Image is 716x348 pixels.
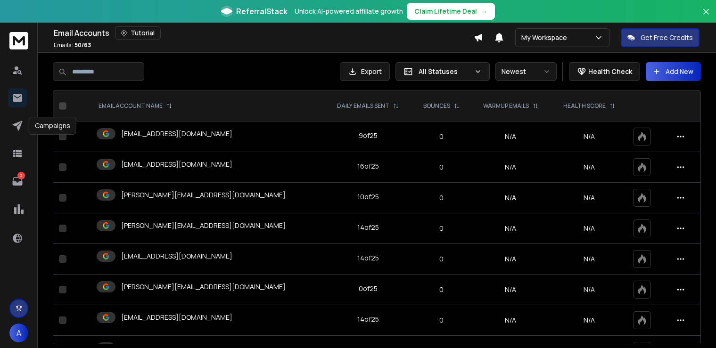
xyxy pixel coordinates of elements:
span: → [481,7,487,16]
p: All Statuses [419,67,470,76]
button: Newest [495,62,557,81]
button: Export [340,62,390,81]
div: 9 of 25 [359,131,378,140]
p: N/A [556,254,621,264]
p: [PERSON_NAME][EMAIL_ADDRESS][DOMAIN_NAME] [121,221,286,230]
span: 50 / 63 [74,41,91,49]
p: [EMAIL_ADDRESS][DOMAIN_NAME] [121,160,232,169]
p: Health Check [588,67,632,76]
button: A [9,324,28,342]
div: 0 of 25 [359,284,378,293]
p: N/A [556,162,621,172]
div: 14 of 25 [357,315,379,324]
p: N/A [556,132,621,141]
div: 10 of 25 [357,192,379,202]
button: Health Check [569,62,640,81]
td: N/A [470,213,551,244]
p: 2 [17,172,25,179]
button: Get Free Credits [621,28,700,47]
p: 0 [418,193,465,202]
button: Claim Lifetime Deal→ [407,3,495,20]
p: N/A [556,193,621,202]
p: 0 [418,224,465,233]
td: N/A [470,244,551,275]
a: 2 [8,172,27,191]
p: Get Free Credits [641,33,693,42]
p: My Workspace [521,33,571,42]
p: N/A [556,316,621,325]
td: N/A [470,305,551,336]
p: 0 [418,285,465,294]
p: [PERSON_NAME][EMAIL_ADDRESS][DOMAIN_NAME] [121,282,286,291]
p: [EMAIL_ADDRESS][DOMAIN_NAME] [121,129,232,138]
p: Unlock AI-powered affiliate growth [295,7,403,16]
p: 0 [418,254,465,264]
td: N/A [470,121,551,152]
span: ReferralStack [236,6,287,17]
p: [PERSON_NAME][EMAIL_ADDRESS][DOMAIN_NAME] [121,190,286,200]
p: Emails : [54,41,91,49]
td: N/A [470,152,551,183]
p: [EMAIL_ADDRESS][DOMAIN_NAME] [121,313,232,322]
div: EMAIL ACCOUNT NAME [99,102,172,110]
button: Add New [646,62,701,81]
p: 0 [418,132,465,141]
p: [EMAIL_ADDRESS][DOMAIN_NAME] [121,251,232,261]
p: N/A [556,224,621,233]
p: DAILY EMAILS SENT [337,102,389,110]
p: 0 [418,316,465,325]
div: 16 of 25 [357,162,379,171]
p: N/A [556,285,621,294]
td: N/A [470,183,551,213]
button: Tutorial [115,26,161,40]
p: BOUNCES [423,102,450,110]
button: Close banner [700,6,712,28]
div: Campaigns [29,117,76,135]
p: WARMUP EMAILS [483,102,529,110]
div: Email Accounts [54,26,474,40]
p: HEALTH SCORE [563,102,606,110]
div: 14 of 25 [357,223,379,232]
td: N/A [470,275,551,305]
div: 14 of 25 [357,253,379,263]
p: 0 [418,162,465,172]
